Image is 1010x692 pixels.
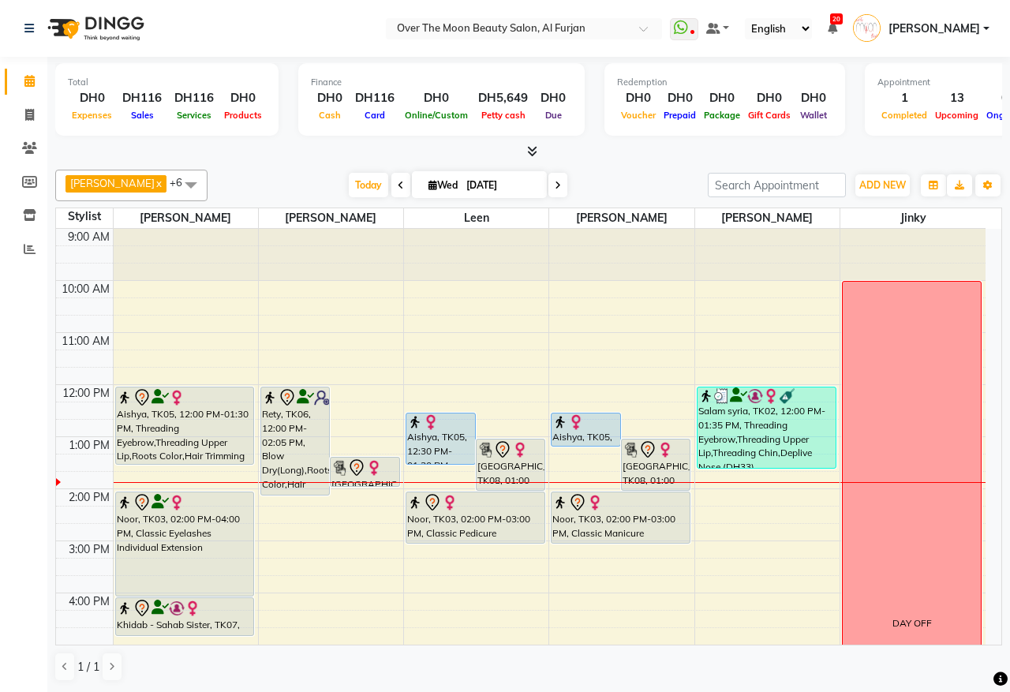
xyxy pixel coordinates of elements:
[796,110,831,121] span: Wallet
[477,440,544,490] div: [GEOGRAPHIC_DATA], TK08, 01:00 PM-02:00 PM, Classic Pedicure
[116,492,254,596] div: Noor, TK03, 02:00 PM-04:00 PM, Classic Eyelashes Individual Extension
[168,89,220,107] div: DH116
[877,110,931,121] span: Completed
[65,593,113,610] div: 4:00 PM
[261,387,329,495] div: Rety, TK06, 12:00 PM-02:05 PM, Blow Dry(Long),Roots Color,Hair Cut,Hair Collagen Mask
[401,89,472,107] div: DH0
[795,89,832,107] div: DH0
[170,176,194,189] span: +6
[116,387,254,464] div: Aishya, TK05, 12:00 PM-01:30 PM, Threading Eyebrow,Threading Upper Lip,Roots Color,Hair Trimming ...
[622,440,690,490] div: [GEOGRAPHIC_DATA], TK08, 01:00 PM-02:00 PM, Classic Manicure
[56,208,113,225] div: Stylist
[552,492,690,543] div: Noor, TK03, 02:00 PM-03:00 PM, Classic Manicure
[660,110,700,121] span: Prepaid
[477,110,529,121] span: Petty cash
[660,89,700,107] div: DH0
[859,179,906,191] span: ADD NEW
[700,110,744,121] span: Package
[404,208,548,228] span: Leen
[155,177,162,189] a: x
[220,89,266,107] div: DH0
[349,173,388,197] span: Today
[65,489,113,506] div: 2:00 PM
[541,110,566,121] span: Due
[58,333,113,350] div: 11:00 AM
[855,174,910,196] button: ADD NEW
[116,89,168,107] div: DH116
[127,110,158,121] span: Sales
[700,89,744,107] div: DH0
[77,659,99,675] span: 1 / 1
[695,208,840,228] span: [PERSON_NAME]
[59,385,113,402] div: 12:00 PM
[65,541,113,558] div: 3:00 PM
[617,89,660,107] div: DH0
[462,174,541,197] input: 2025-09-03
[173,110,215,121] span: Services
[744,110,795,121] span: Gift Cards
[259,208,403,228] span: [PERSON_NAME]
[828,21,837,36] a: 20
[311,76,572,89] div: Finance
[744,89,795,107] div: DH0
[311,89,349,107] div: DH0
[406,492,544,543] div: Noor, TK03, 02:00 PM-03:00 PM, Classic Pedicure
[830,13,843,24] span: 20
[931,110,982,121] span: Upcoming
[698,387,836,468] div: Salam syria, TK02, 12:00 PM-01:35 PM, Threading Eyebrow,Threading Upper Lip,Threading Chin,Depliv...
[361,110,389,121] span: Card
[68,89,116,107] div: DH0
[552,413,619,446] div: Aishya, TK05, 12:30 PM-01:10 PM, Natural Manicure (DH61)
[708,173,846,197] input: Search Appointment
[425,179,462,191] span: Wed
[617,110,660,121] span: Voucher
[401,110,472,121] span: Online/Custom
[68,110,116,121] span: Expenses
[534,89,572,107] div: DH0
[58,281,113,297] div: 10:00 AM
[114,208,258,228] span: [PERSON_NAME]
[931,89,982,107] div: 13
[406,413,474,464] div: Aishya, TK05, 12:30 PM-01:30 PM, Classic Pedicure (DH94)
[70,177,155,189] span: [PERSON_NAME]
[840,208,986,228] span: Jinky
[40,6,148,50] img: logo
[220,110,266,121] span: Products
[549,208,694,228] span: [PERSON_NAME]
[65,229,113,245] div: 9:00 AM
[349,89,401,107] div: DH116
[877,89,931,107] div: 1
[888,21,980,37] span: [PERSON_NAME]
[331,458,398,486] div: [GEOGRAPHIC_DATA], TK08, 01:20 PM-01:55 PM, Blow Dry (Medium)
[472,89,534,107] div: DH5,649
[853,14,881,42] img: Bianca
[892,616,932,630] div: DAY OFF
[315,110,345,121] span: Cash
[617,76,832,89] div: Redemption
[65,437,113,454] div: 1:00 PM
[68,76,266,89] div: Total
[116,598,254,635] div: Khidab - Sahab Sister, TK07, 04:00 PM-04:45 PM, Threading Eyebrow,Threading Upper Lip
